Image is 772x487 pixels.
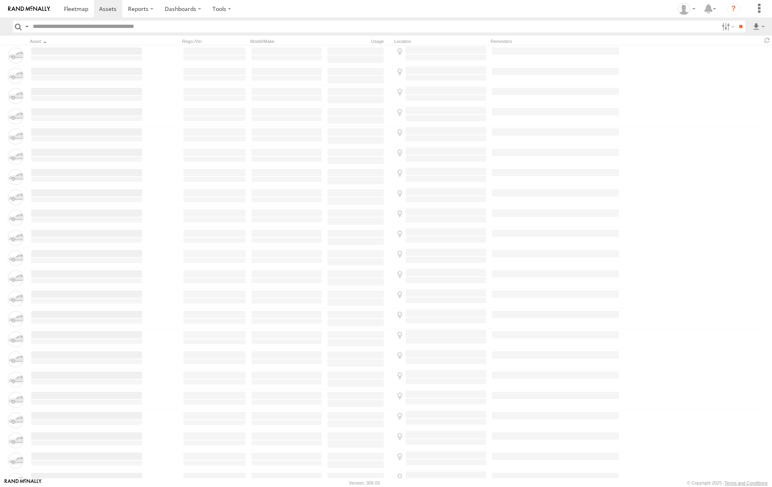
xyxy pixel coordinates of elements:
[687,481,768,485] div: © Copyright 2025 -
[675,3,698,15] div: Carlos Vazquez
[326,38,391,44] div: Usage
[30,38,143,44] div: Click to Sort
[349,481,380,485] div: Version: 305.03
[8,6,50,12] img: rand-logo.svg
[182,38,247,44] div: Rego./Vin
[394,38,487,44] div: Location
[762,36,772,44] span: Refresh
[719,21,736,32] label: Search Filter Options
[250,38,323,44] div: Model/Make
[725,481,768,485] a: Terms and Conditions
[752,21,766,32] label: Export results as...
[4,479,42,487] a: Visit our Website
[491,38,620,44] div: Reminders
[727,2,740,15] i: ?
[23,21,30,32] label: Search Query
